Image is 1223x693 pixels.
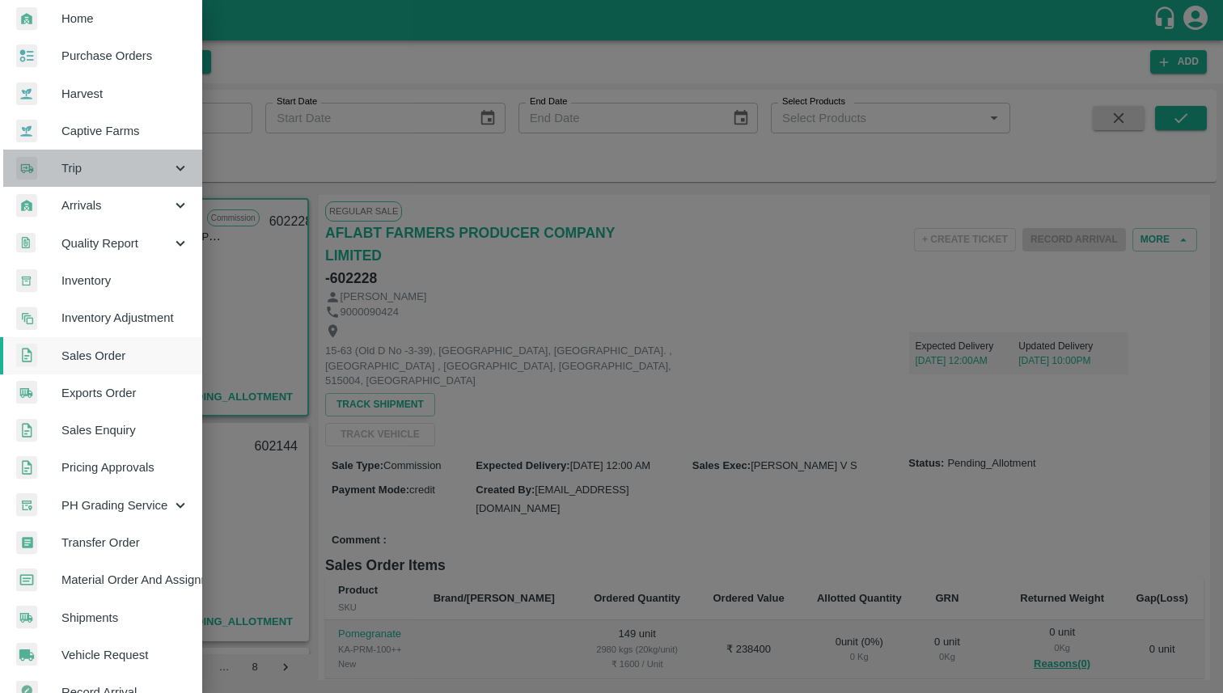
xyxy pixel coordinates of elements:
span: Captive Farms [61,122,189,140]
img: whTransfer [16,531,37,555]
span: Arrivals [61,196,171,214]
span: Home [61,10,189,27]
img: sales [16,344,37,367]
img: shipments [16,606,37,629]
img: whInventory [16,269,37,293]
span: Pricing Approvals [61,458,189,476]
span: Harvest [61,85,189,103]
img: centralMaterial [16,568,37,592]
span: Inventory [61,272,189,289]
span: Sales Enquiry [61,421,189,439]
span: Transfer Order [61,534,189,551]
img: reciept [16,44,37,68]
span: Purchase Orders [61,47,189,65]
span: Exports Order [61,384,189,402]
img: sales [16,456,37,480]
span: Material Order And Assignment [61,571,189,589]
span: Sales Order [61,347,189,365]
span: Shipments [61,609,189,627]
span: Vehicle Request [61,646,189,664]
img: vehicle [16,643,37,666]
img: whArrival [16,194,37,218]
img: harvest [16,119,37,143]
img: inventory [16,306,37,330]
img: harvest [16,82,37,106]
img: whTracker [16,493,37,517]
img: shipments [16,381,37,404]
span: Trip [61,159,171,177]
img: delivery [16,157,37,180]
span: Quality Report [61,235,171,252]
img: whArrival [16,7,37,31]
span: Inventory Adjustment [61,309,189,327]
img: sales [16,419,37,442]
img: qualityReport [16,233,36,253]
span: PH Grading Service [61,497,171,514]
